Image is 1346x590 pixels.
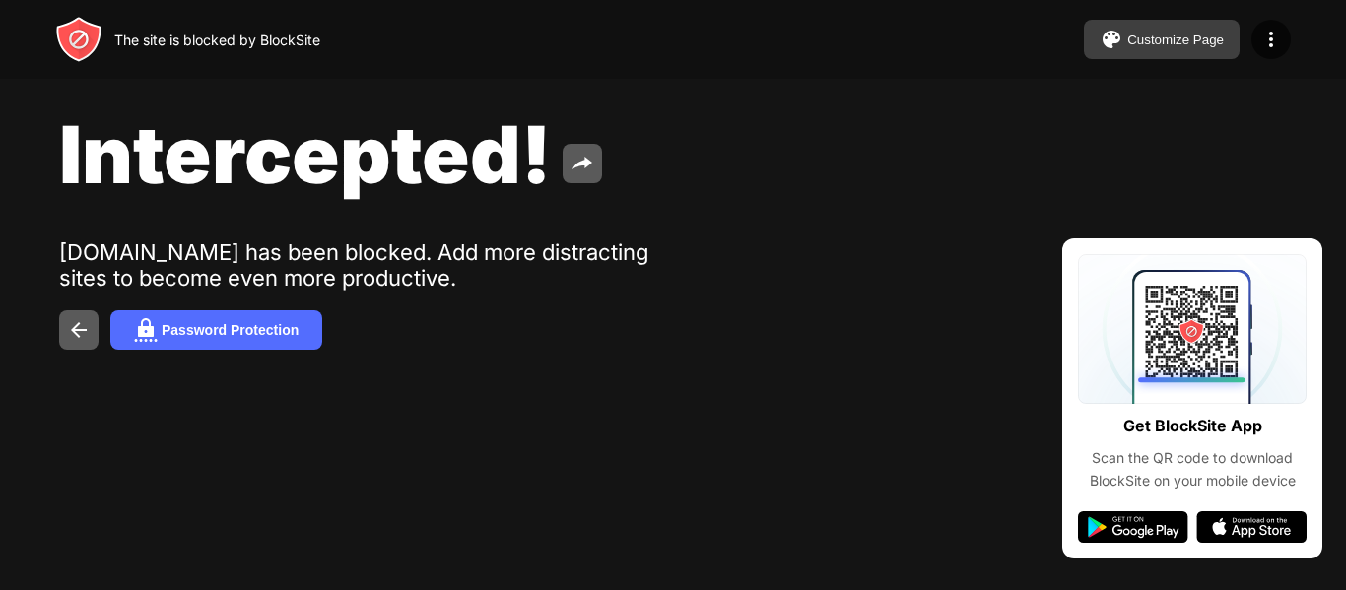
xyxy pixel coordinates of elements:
img: app-store.svg [1196,511,1307,543]
img: password.svg [134,318,158,342]
img: menu-icon.svg [1259,28,1283,51]
div: Password Protection [162,322,299,338]
div: [DOMAIN_NAME] has been blocked. Add more distracting sites to become even more productive. [59,239,668,291]
div: The site is blocked by BlockSite [114,32,320,48]
div: Scan the QR code to download BlockSite on your mobile device [1078,447,1307,492]
button: Customize Page [1084,20,1240,59]
span: Intercepted! [59,106,551,202]
img: back.svg [67,318,91,342]
img: share.svg [571,152,594,175]
button: Password Protection [110,310,322,350]
img: pallet.svg [1100,28,1123,51]
img: google-play.svg [1078,511,1188,543]
div: Customize Page [1127,33,1224,47]
img: header-logo.svg [55,16,102,63]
